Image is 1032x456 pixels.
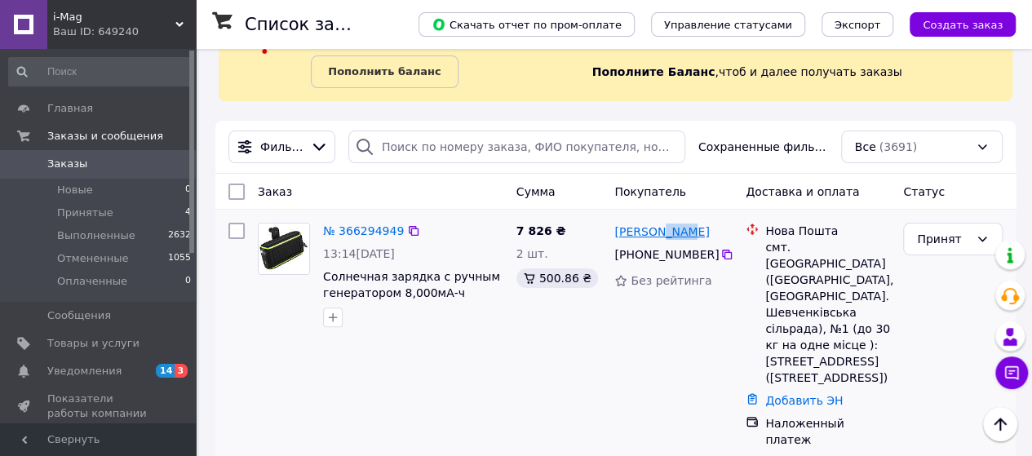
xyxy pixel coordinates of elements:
[651,12,805,37] button: Управление статусами
[47,364,122,379] span: Уведомления
[698,139,828,155] span: Сохраненные фильтры:
[765,239,890,386] div: смт. [GEOGRAPHIC_DATA] ([GEOGRAPHIC_DATA], [GEOGRAPHIC_DATA]. Шевченківська сільрада), №1 (до 30 ...
[903,185,945,198] span: Статус
[614,185,686,198] span: Покупатель
[185,206,191,220] span: 4
[923,19,1003,31] span: Создать заказ
[614,248,719,261] span: [PHONE_NUMBER]
[516,224,566,237] span: 7 826 ₴
[855,139,876,155] span: Все
[57,183,93,197] span: Новые
[879,140,917,153] span: (3691)
[419,12,635,37] button: Скачать отчет по пром-оплате
[53,24,196,39] div: Ваш ID: 649240
[746,185,859,198] span: Доставка и оплата
[614,224,709,240] a: [PERSON_NAME]
[516,247,548,260] span: 2 шт.
[57,206,113,220] span: Принятые
[835,19,880,31] span: Экспорт
[258,223,310,275] a: Фото товару
[631,274,711,287] span: Без рейтинга
[516,268,598,288] div: 500.86 ₴
[311,55,458,88] a: Пополнить баланс
[47,336,140,351] span: Товары и услуги
[47,308,111,323] span: Сообщения
[592,65,715,78] b: Пополните Баланс
[47,157,87,171] span: Заказы
[323,270,500,299] a: Солнечная зарядка с ручным генератором 8,000мА-ч
[185,274,191,289] span: 0
[47,101,93,116] span: Главная
[57,228,135,243] span: Выполненные
[185,183,191,197] span: 0
[910,12,1016,37] button: Создать заказ
[245,15,385,34] h1: Список заказов
[516,185,556,198] span: Сумма
[57,251,128,266] span: Отмененные
[893,17,1016,30] a: Создать заказ
[156,364,175,378] span: 14
[917,230,969,248] div: Принят
[47,392,151,421] span: Показатели работы компании
[8,57,193,86] input: Поиск
[168,228,191,243] span: 2632
[323,224,404,237] a: № 366294949
[57,274,127,289] span: Оплаченные
[168,251,191,266] span: 1055
[348,131,685,163] input: Поиск по номеру заказа, ФИО покупателя, номеру телефона, Email, номеру накладной
[432,17,622,32] span: Скачать отчет по пром-оплате
[259,224,309,274] img: Фото товару
[664,19,792,31] span: Управление статусами
[53,10,175,24] span: i-Mag
[822,12,893,37] button: Экспорт
[323,247,395,260] span: 13:14[DATE]
[328,65,441,77] b: Пополнить баланс
[260,139,303,155] span: Фильтры
[47,129,163,144] span: Заказы и сообщения
[765,223,890,239] div: Нова Пошта
[765,394,843,407] a: Добавить ЭН
[983,407,1017,441] button: Наверх
[175,364,188,378] span: 3
[995,356,1028,389] button: Чат с покупателем
[765,415,890,448] div: Наложенный платеж
[258,185,292,198] span: Заказ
